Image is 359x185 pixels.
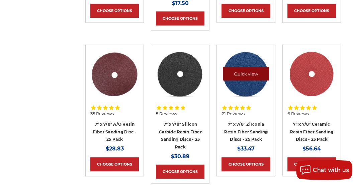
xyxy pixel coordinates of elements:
[224,122,268,142] a: 7" x 7/8" Zirconia Resin Fiber Sanding Discs - 25 Pack
[313,167,349,173] span: Chat with us
[237,145,255,152] span: $33.47
[90,50,139,98] img: 7 inch aluminum oxide resin fiber disc
[156,165,204,179] a: Choose Options
[221,157,270,171] a: Choose Options
[156,112,177,116] span: 5 Reviews
[296,160,352,180] button: Chat with us
[156,50,204,98] img: 7 Inch Silicon Carbide Resin Fiber Disc
[223,67,269,80] a: Quick view
[287,4,336,18] a: Choose Options
[302,145,321,152] span: $56.64
[90,112,114,116] span: 35 Reviews
[287,157,336,171] a: Choose Options
[90,157,139,171] a: Choose Options
[287,112,309,116] span: 6 Reviews
[171,153,189,160] span: $30.89
[221,112,244,116] span: 21 Reviews
[156,11,204,25] a: Choose Options
[221,4,270,18] a: Choose Options
[90,4,139,18] a: Choose Options
[221,50,270,98] img: 7 inch zirconia resin fiber disc
[290,122,333,142] a: 7" x 7/8" Ceramic Resin Fiber Sanding Discs - 25 Pack
[106,145,124,152] span: $28.83
[159,122,202,149] a: 7" x 7/8" Silicon Carbide Resin Fiber Sanding Discs - 25 Pack
[93,122,137,142] a: 7" x 7/8" A/O Resin Fiber Sanding Disc - 25 Pack
[287,50,336,98] img: 7 inch ceramic resin fiber disc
